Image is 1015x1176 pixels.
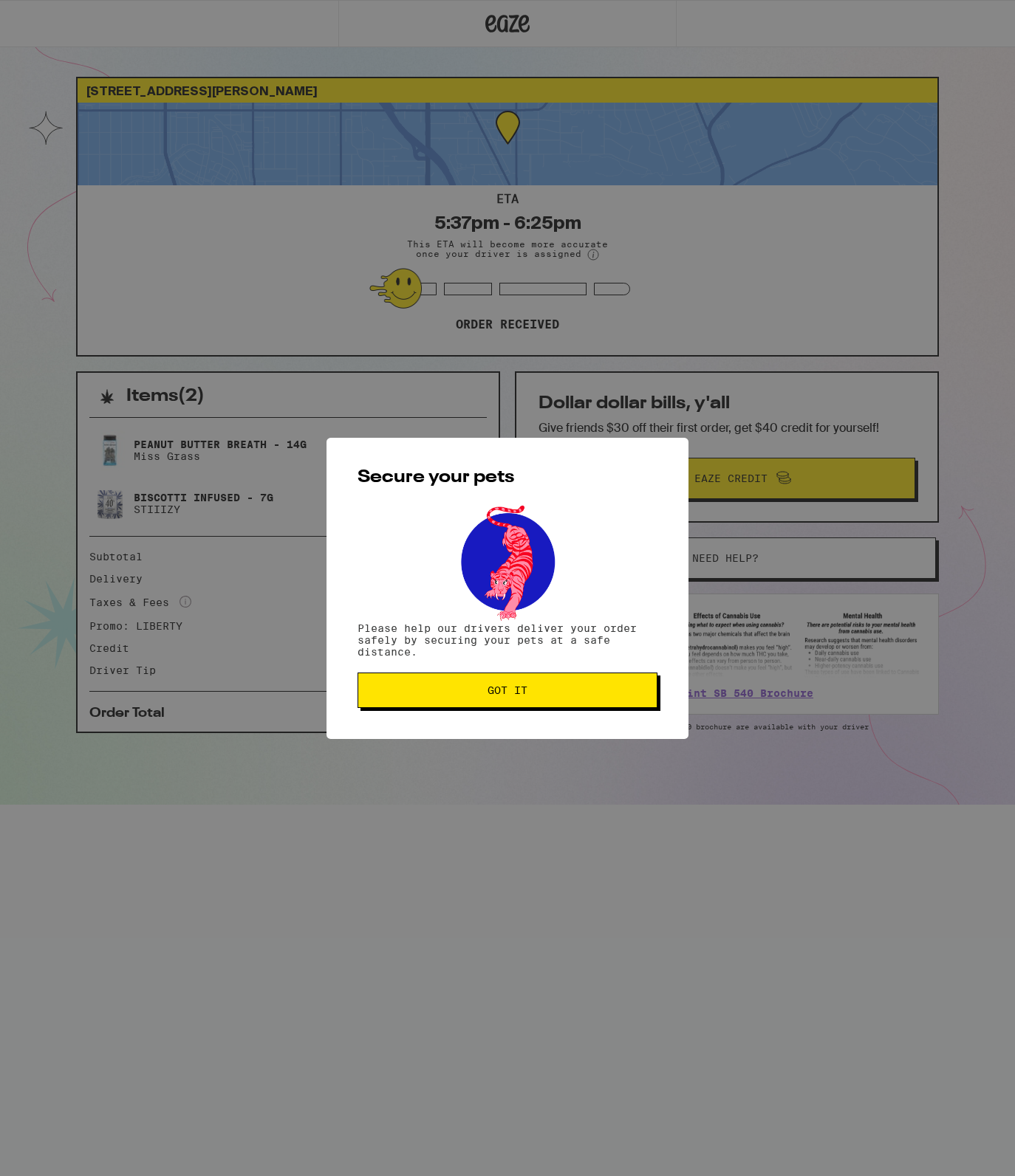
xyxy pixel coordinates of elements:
img: pets [447,501,568,622]
span: Got it [488,685,527,695]
p: Please help our drivers deliver your order safely by securing your pets at a safe distance. [358,622,657,658]
span: Hi. Need any help? [9,10,106,22]
h2: Secure your pets [358,469,657,486]
button: Got it [358,673,657,708]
